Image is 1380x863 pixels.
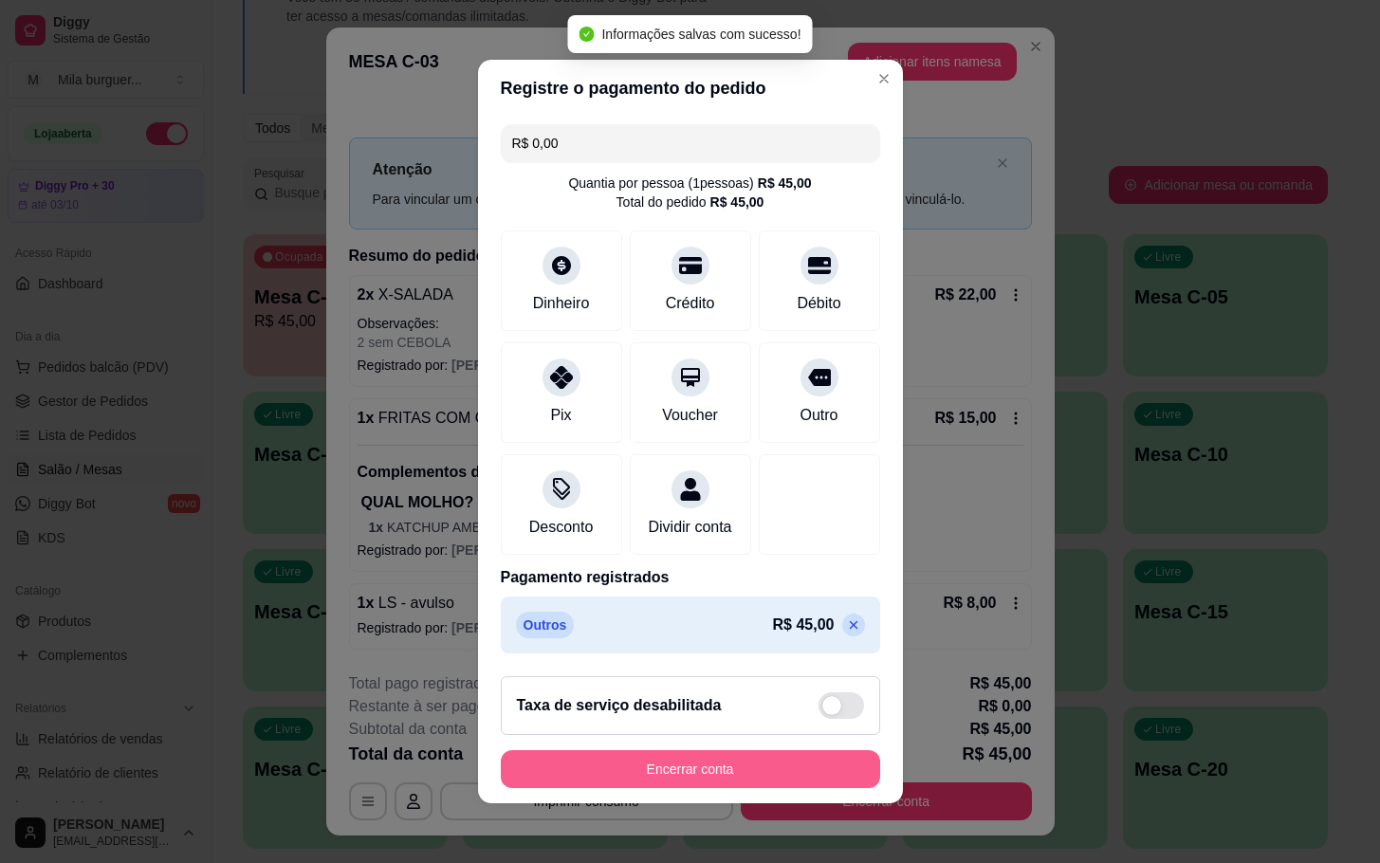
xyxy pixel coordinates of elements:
[579,27,594,42] span: check-circle
[773,614,835,636] p: R$ 45,00
[601,27,800,42] span: Informações salvas com sucesso!
[710,193,764,211] div: R$ 45,00
[758,174,812,193] div: R$ 45,00
[648,516,731,539] div: Dividir conta
[517,694,722,717] h2: Taxa de serviço desabilitada
[529,516,594,539] div: Desconto
[533,292,590,315] div: Dinheiro
[800,404,837,427] div: Outro
[478,60,903,117] header: Registre o pagamento do pedido
[568,174,811,193] div: Quantia por pessoa ( 1 pessoas)
[501,566,880,589] p: Pagamento registrados
[666,292,715,315] div: Crédito
[512,124,869,162] input: Ex.: hambúrguer de cordeiro
[550,404,571,427] div: Pix
[616,193,764,211] div: Total do pedido
[869,64,899,94] button: Close
[797,292,840,315] div: Débito
[501,750,880,788] button: Encerrar conta
[516,612,575,638] p: Outros
[662,404,718,427] div: Voucher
